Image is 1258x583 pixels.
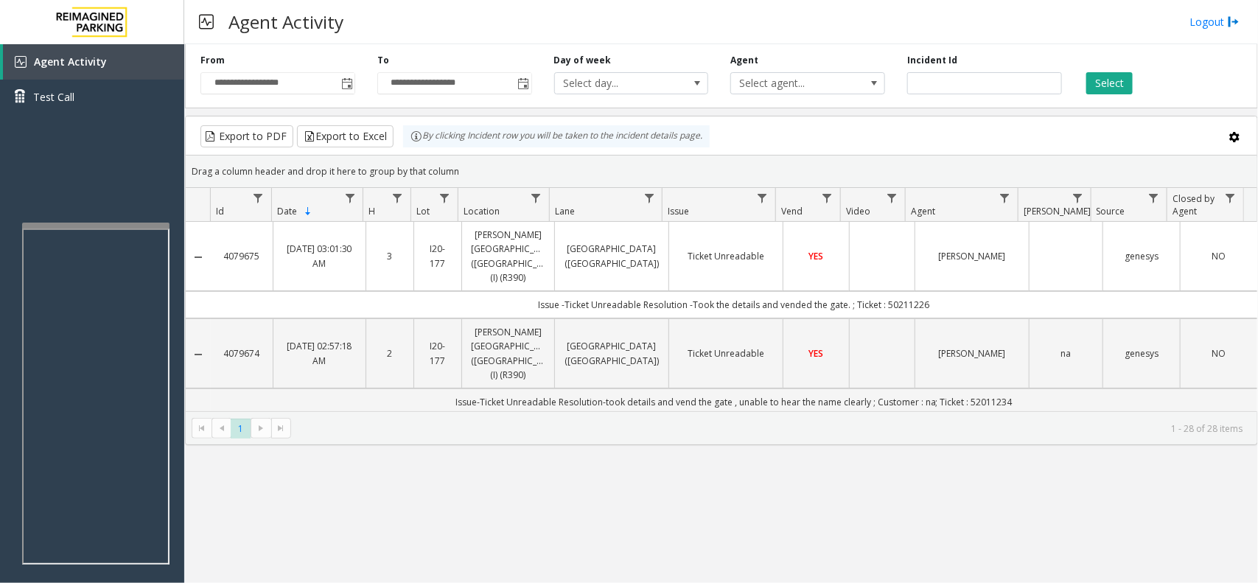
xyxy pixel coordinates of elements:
span: Agent [911,205,935,217]
span: YES [809,250,824,262]
span: Select agent... [731,73,853,94]
a: Agent Activity [3,44,184,80]
a: YES [792,346,839,360]
a: Video Filter Menu [882,188,902,208]
a: [PERSON_NAME][GEOGRAPHIC_DATA] ([GEOGRAPHIC_DATA]) (I) (R390) [471,228,545,284]
span: Date [277,205,297,217]
div: By clicking Incident row you will be taken to the incident details page. [403,125,710,147]
span: Video [846,205,870,217]
span: Agent Activity [34,55,107,69]
span: Page 1 [231,419,251,439]
a: 4079675 [220,249,264,263]
a: Vend Filter Menu [817,188,837,208]
a: [PERSON_NAME] [924,249,1020,263]
span: Lane [555,205,575,217]
a: Date Filter Menu [340,188,360,208]
a: I20-177 [423,242,452,270]
a: Lot Filter Menu [435,188,455,208]
a: [PERSON_NAME][GEOGRAPHIC_DATA] ([GEOGRAPHIC_DATA]) (I) (R390) [471,325,545,382]
span: Test Call [33,89,74,105]
span: Id [216,205,224,217]
a: Issue Filter Menu [752,188,772,208]
td: Issue-Ticket Unreadable Resolution-took details and vend the gate , unable to hear the name clear... [211,388,1257,416]
span: Toggle popup [515,73,531,94]
a: genesys [1112,249,1171,263]
span: H [369,205,376,217]
td: Issue -Ticket Unreadable Resolution -Took the details and vended the gate. ; Ticket : 50211226 [211,291,1257,318]
a: Ticket Unreadable [678,249,774,263]
span: Vend [781,205,803,217]
div: Data table [186,188,1257,411]
a: 3 [375,249,405,263]
img: logout [1228,14,1240,29]
span: NO [1212,250,1226,262]
a: H Filter Menu [387,188,407,208]
span: Select day... [555,73,677,94]
button: Select [1086,72,1133,94]
a: na [1038,346,1094,360]
img: infoIcon.svg [410,130,422,142]
button: Export to Excel [297,125,394,147]
span: [PERSON_NAME] [1024,205,1091,217]
img: 'icon' [15,56,27,68]
span: Sortable [302,206,314,217]
h3: Agent Activity [221,4,351,40]
a: YES [792,249,839,263]
label: To [377,54,389,67]
a: [GEOGRAPHIC_DATA] ([GEOGRAPHIC_DATA]) [564,242,660,270]
span: Lot [416,205,430,217]
a: I20-177 [423,339,452,367]
a: [PERSON_NAME] [924,346,1020,360]
a: Lane Filter Menu [639,188,659,208]
a: NO [1189,249,1248,263]
a: Source Filter Menu [1144,188,1164,208]
div: Drag a column header and drop it here to group by that column [186,158,1257,184]
a: Location Filter Menu [526,188,546,208]
a: genesys [1112,346,1171,360]
a: 4079674 [220,346,264,360]
span: Closed by Agent [1173,192,1215,217]
a: [DATE] 02:57:18 AM [282,339,357,367]
a: Id Filter Menu [248,188,268,208]
span: YES [809,347,824,360]
span: Source [1097,205,1125,217]
span: Toggle popup [338,73,354,94]
kendo-pager-info: 1 - 28 of 28 items [300,422,1243,435]
label: Incident Id [907,54,957,67]
a: Collapse Details [186,349,211,360]
a: 2 [375,346,405,360]
label: From [200,54,225,67]
a: NO [1189,346,1248,360]
a: [DATE] 03:01:30 AM [282,242,357,270]
a: Logout [1189,14,1240,29]
button: Export to PDF [200,125,293,147]
label: Agent [730,54,758,67]
a: [GEOGRAPHIC_DATA] ([GEOGRAPHIC_DATA]) [564,339,660,367]
span: Location [464,205,500,217]
a: Ticket Unreadable [678,346,774,360]
a: Collapse Details [186,251,211,263]
img: pageIcon [199,4,214,40]
a: Agent Filter Menu [995,188,1015,208]
span: NO [1212,347,1226,360]
span: Issue [668,205,690,217]
label: Day of week [554,54,612,67]
a: Closed by Agent Filter Menu [1220,188,1240,208]
a: Parker Filter Menu [1068,188,1088,208]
